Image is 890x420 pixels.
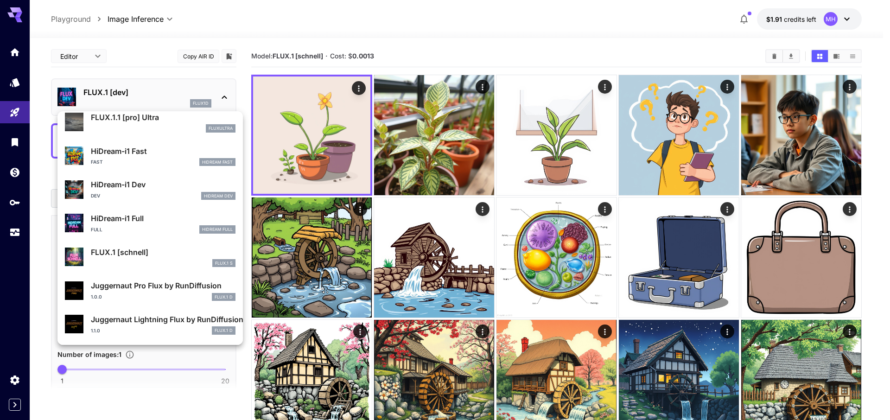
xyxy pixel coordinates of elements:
[91,179,235,190] p: HiDream-i1 Dev
[91,314,235,325] p: Juggernaut Lightning Flux by RunDiffusion
[91,293,102,300] p: 1.0.0
[91,146,235,157] p: HiDream-i1 Fast
[215,260,233,267] p: FLUX.1 S
[91,159,103,165] p: Fast
[65,175,235,204] div: HiDream-i1 DevDevHiDream Dev
[204,193,233,199] p: HiDream Dev
[209,125,233,132] p: fluxultra
[65,209,235,237] div: HiDream-i1 FullFullHiDream Full
[202,159,233,165] p: HiDream Fast
[215,294,233,300] p: FLUX.1 D
[91,247,235,258] p: FLUX.1 [schnell]
[202,226,233,233] p: HiDream Full
[65,310,235,338] div: Juggernaut Lightning Flux by RunDiffusion1.1.0FLUX.1 D
[91,192,100,199] p: Dev
[91,213,235,224] p: HiDream-i1 Full
[91,226,102,233] p: Full
[65,276,235,305] div: Juggernaut Pro Flux by RunDiffusion1.0.0FLUX.1 D
[65,243,235,271] div: FLUX.1 [schnell]FLUX.1 S
[91,280,235,291] p: Juggernaut Pro Flux by RunDiffusion
[65,142,235,170] div: HiDream-i1 FastFastHiDream Fast
[91,327,100,334] p: 1.1.0
[215,327,233,334] p: FLUX.1 D
[65,108,235,136] div: FLUX.1.1 [pro] Ultrafluxultra
[91,112,235,123] p: FLUX.1.1 [pro] Ultra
